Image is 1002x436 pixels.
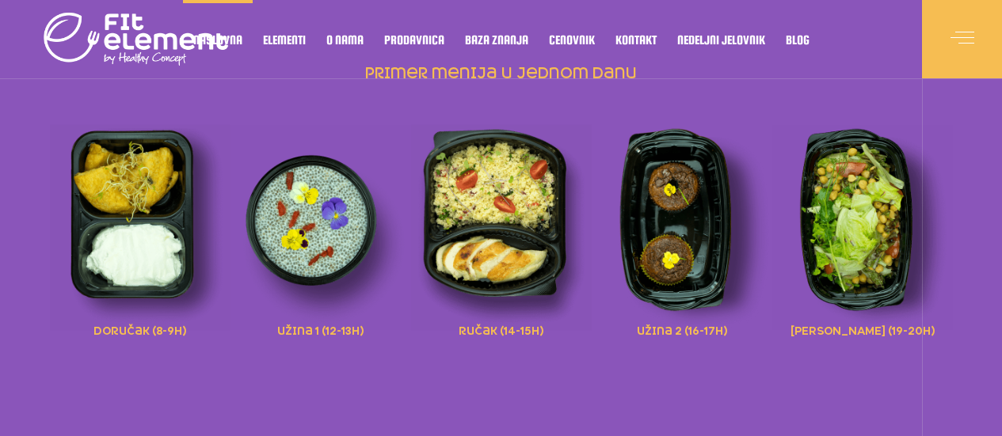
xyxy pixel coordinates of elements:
[263,36,306,44] span: Elementi
[549,36,595,44] span: Cenovnik
[791,321,935,339] span: [PERSON_NAME] (19-20h)
[50,103,953,364] div: primer menija u jednom danu
[384,36,444,44] span: Prodavnica
[615,36,657,44] span: Kontakt
[465,36,528,44] span: Baza znanja
[677,36,765,44] span: Nedeljni jelovnik
[363,66,639,82] a: primer menija u jednom danu
[44,8,230,71] img: logo light
[637,321,727,339] span: užina 2 (16-17h)
[459,321,543,339] span: ručak (14-15h)
[93,321,186,339] span: doručak (8-9h)
[193,36,242,44] span: Naslovna
[277,321,364,339] span: užina 1 (12-13h)
[326,36,364,44] span: O nama
[786,36,810,44] span: Blog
